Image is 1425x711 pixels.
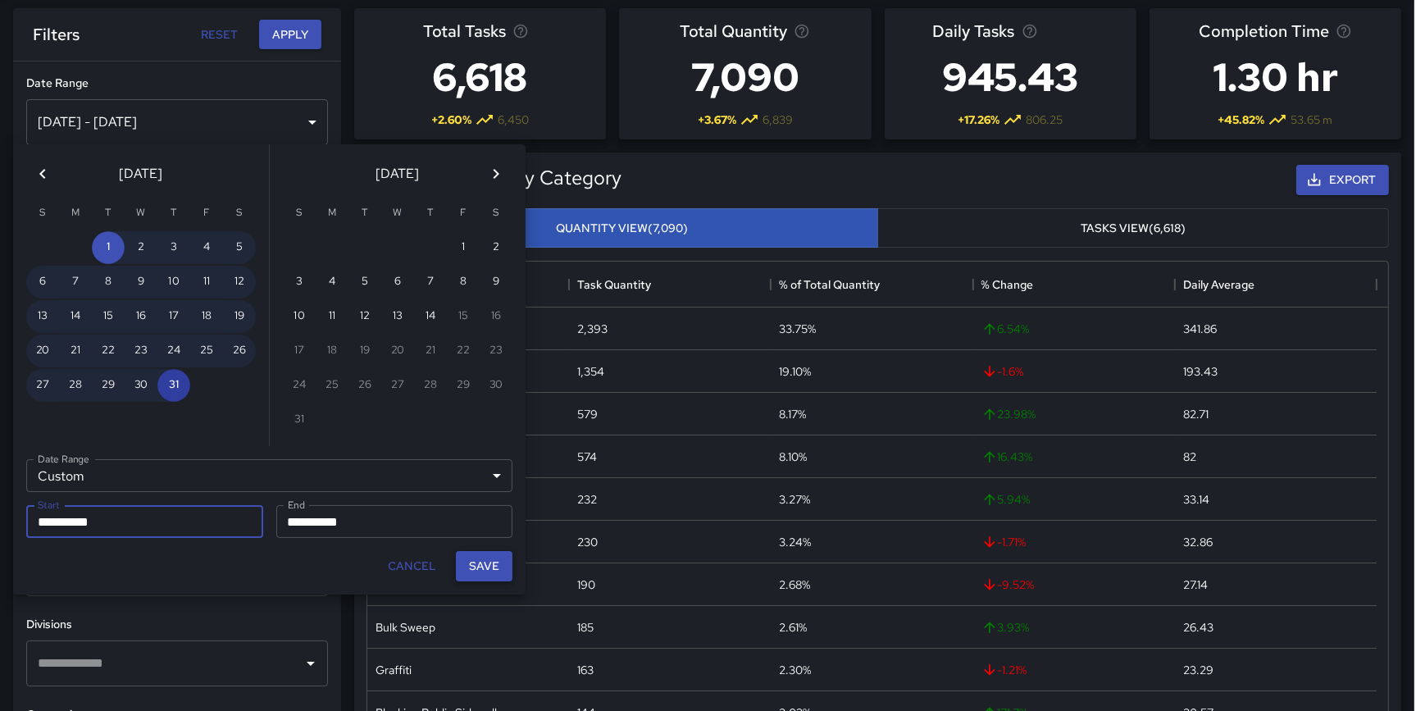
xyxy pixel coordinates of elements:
span: Saturday [481,197,511,230]
button: 13 [381,300,414,333]
span: Tuesday [93,197,123,230]
button: 16 [125,300,157,333]
span: Thursday [416,197,445,230]
button: 19 [223,300,256,333]
button: 12 [223,266,256,299]
button: 2 [125,231,157,264]
button: 28 [59,369,92,402]
span: Sunday [28,197,57,230]
button: 20 [26,335,59,367]
button: 5 [348,266,381,299]
button: 15 [92,300,125,333]
button: 26 [223,335,256,367]
span: [DATE] [376,162,420,185]
button: 11 [190,266,223,299]
button: Next month [480,157,512,190]
button: 14 [414,300,447,333]
button: 2 [480,231,512,264]
span: Tuesday [350,197,380,230]
button: 7 [59,266,92,299]
button: 21 [59,335,92,367]
button: 9 [125,266,157,299]
button: 4 [316,266,348,299]
button: 10 [157,266,190,299]
button: 9 [480,266,512,299]
label: Start [38,498,60,512]
button: 5 [223,231,256,264]
button: Previous month [26,157,59,190]
button: 4 [190,231,223,264]
label: Date Range [38,452,89,466]
button: 1 [92,231,125,264]
button: Cancel [381,551,443,581]
span: [DATE] [120,162,163,185]
button: 23 [125,335,157,367]
button: 6 [381,266,414,299]
button: 1 [447,231,480,264]
button: 30 [125,369,157,402]
button: 22 [92,335,125,367]
button: 14 [59,300,92,333]
button: 17 [157,300,190,333]
button: 7 [414,266,447,299]
button: 31 [157,369,190,402]
span: Saturday [225,197,254,230]
button: 11 [316,300,348,333]
span: Thursday [159,197,189,230]
button: 18 [190,300,223,333]
button: 13 [26,300,59,333]
button: 27 [26,369,59,402]
button: 24 [157,335,190,367]
button: 3 [283,266,316,299]
button: 3 [157,231,190,264]
label: End [288,498,305,512]
button: Save [456,551,512,581]
div: Custom [26,459,512,492]
span: Monday [317,197,347,230]
span: Friday [192,197,221,230]
button: 25 [190,335,223,367]
button: 12 [348,300,381,333]
span: Wednesday [126,197,156,230]
span: Sunday [285,197,314,230]
button: 6 [26,266,59,299]
span: Wednesday [383,197,412,230]
span: Monday [61,197,90,230]
button: 10 [283,300,316,333]
button: 29 [92,369,125,402]
button: 8 [447,266,480,299]
span: Friday [448,197,478,230]
button: 8 [92,266,125,299]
